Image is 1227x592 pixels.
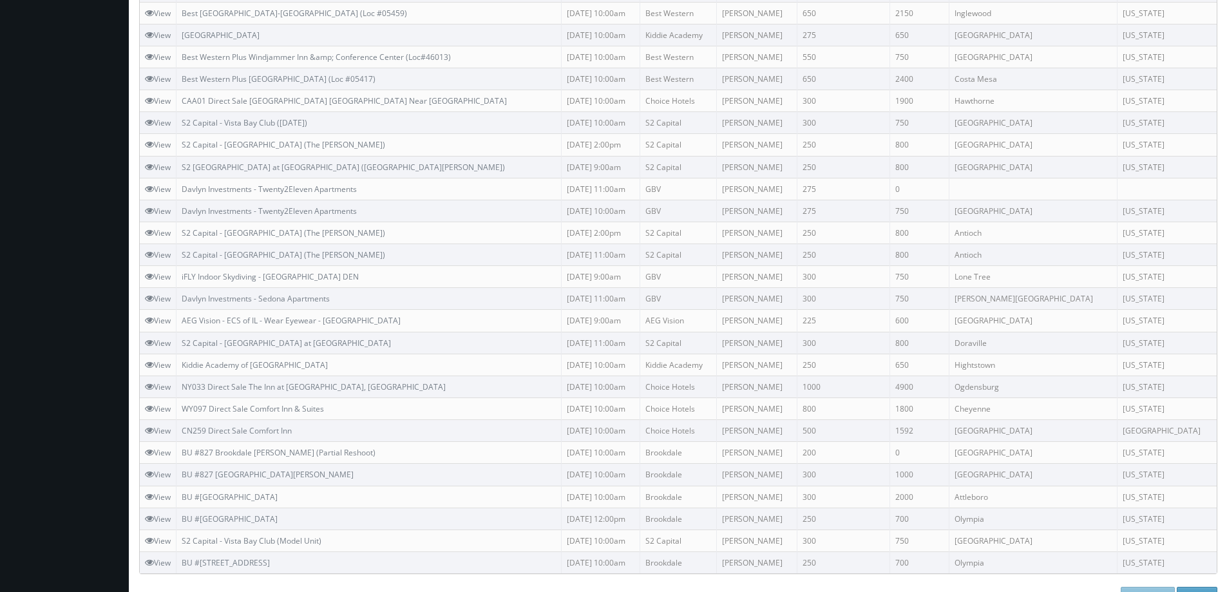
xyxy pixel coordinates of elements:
[562,508,640,530] td: [DATE] 12:00pm
[797,266,889,288] td: 300
[182,315,401,326] a: AEG Vision - ECS of IL - Wear Eyewear - [GEOGRAPHIC_DATA]
[889,112,949,134] td: 750
[797,508,889,530] td: 250
[889,178,949,200] td: 0
[889,464,949,486] td: 1000
[716,134,797,156] td: [PERSON_NAME]
[1117,464,1217,486] td: [US_STATE]
[640,178,716,200] td: GBV
[889,266,949,288] td: 750
[949,200,1117,222] td: [GEOGRAPHIC_DATA]
[949,288,1117,310] td: [PERSON_NAME][GEOGRAPHIC_DATA]
[1117,244,1217,266] td: [US_STATE]
[182,557,270,568] a: BU #[STREET_ADDRESS]
[562,134,640,156] td: [DATE] 2:00pm
[640,354,716,376] td: Kiddie Academy
[640,90,716,112] td: Choice Hotels
[640,68,716,90] td: Best Western
[889,68,949,90] td: 2400
[182,492,278,502] a: BU #[GEOGRAPHIC_DATA]
[797,376,889,397] td: 1000
[716,464,797,486] td: [PERSON_NAME]
[1117,266,1217,288] td: [US_STATE]
[562,420,640,442] td: [DATE] 10:00am
[889,156,949,178] td: 800
[949,442,1117,464] td: [GEOGRAPHIC_DATA]
[562,332,640,354] td: [DATE] 11:00am
[1117,376,1217,397] td: [US_STATE]
[145,162,171,173] a: View
[182,447,376,458] a: BU #827 Brookdale [PERSON_NAME] (Partial Reshoot)
[949,530,1117,551] td: [GEOGRAPHIC_DATA]
[889,442,949,464] td: 0
[716,530,797,551] td: [PERSON_NAME]
[949,156,1117,178] td: [GEOGRAPHIC_DATA]
[1117,112,1217,134] td: [US_STATE]
[1117,486,1217,508] td: [US_STATE]
[640,530,716,551] td: S2 Capital
[716,112,797,134] td: [PERSON_NAME]
[716,420,797,442] td: [PERSON_NAME]
[716,310,797,332] td: [PERSON_NAME]
[716,332,797,354] td: [PERSON_NAME]
[182,293,330,304] a: Davlyn Investments - Sedona Apartments
[640,464,716,486] td: Brookdale
[797,332,889,354] td: 300
[562,24,640,46] td: [DATE] 10:00am
[716,24,797,46] td: [PERSON_NAME]
[640,200,716,222] td: GBV
[145,315,171,326] a: View
[182,227,385,238] a: S2 Capital - [GEOGRAPHIC_DATA] (The [PERSON_NAME])
[949,310,1117,332] td: [GEOGRAPHIC_DATA]
[716,398,797,420] td: [PERSON_NAME]
[640,24,716,46] td: Kiddie Academy
[640,46,716,68] td: Best Western
[797,354,889,376] td: 250
[797,90,889,112] td: 300
[949,552,1117,574] td: Olympia
[562,288,640,310] td: [DATE] 11:00am
[562,464,640,486] td: [DATE] 10:00am
[182,8,407,19] a: Best [GEOGRAPHIC_DATA]-[GEOGRAPHIC_DATA] (Loc #05459)
[145,492,171,502] a: View
[1117,530,1217,551] td: [US_STATE]
[182,73,376,84] a: Best Western Plus [GEOGRAPHIC_DATA] (Loc #05417)
[949,464,1117,486] td: [GEOGRAPHIC_DATA]
[145,249,171,260] a: View
[640,442,716,464] td: Brookdale
[797,552,889,574] td: 250
[889,354,949,376] td: 650
[889,90,949,112] td: 1900
[716,442,797,464] td: [PERSON_NAME]
[889,24,949,46] td: 650
[562,266,640,288] td: [DATE] 9:00am
[716,2,797,24] td: [PERSON_NAME]
[145,95,171,106] a: View
[640,486,716,508] td: Brookdale
[716,178,797,200] td: [PERSON_NAME]
[640,112,716,134] td: S2 Capital
[797,420,889,442] td: 500
[1117,222,1217,243] td: [US_STATE]
[562,376,640,397] td: [DATE] 10:00am
[562,112,640,134] td: [DATE] 10:00am
[562,200,640,222] td: [DATE] 10:00am
[797,200,889,222] td: 275
[716,46,797,68] td: [PERSON_NAME]
[716,354,797,376] td: [PERSON_NAME]
[640,134,716,156] td: S2 Capital
[562,178,640,200] td: [DATE] 11:00am
[797,156,889,178] td: 250
[949,46,1117,68] td: [GEOGRAPHIC_DATA]
[562,68,640,90] td: [DATE] 10:00am
[182,139,385,150] a: S2 Capital - [GEOGRAPHIC_DATA] (The [PERSON_NAME])
[949,2,1117,24] td: Inglewood
[889,420,949,442] td: 1592
[562,2,640,24] td: [DATE] 10:00am
[889,486,949,508] td: 2000
[182,469,354,480] a: BU #827 [GEOGRAPHIC_DATA][PERSON_NAME]
[949,354,1117,376] td: Hightstown
[797,2,889,24] td: 650
[716,156,797,178] td: [PERSON_NAME]
[1117,420,1217,442] td: [GEOGRAPHIC_DATA]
